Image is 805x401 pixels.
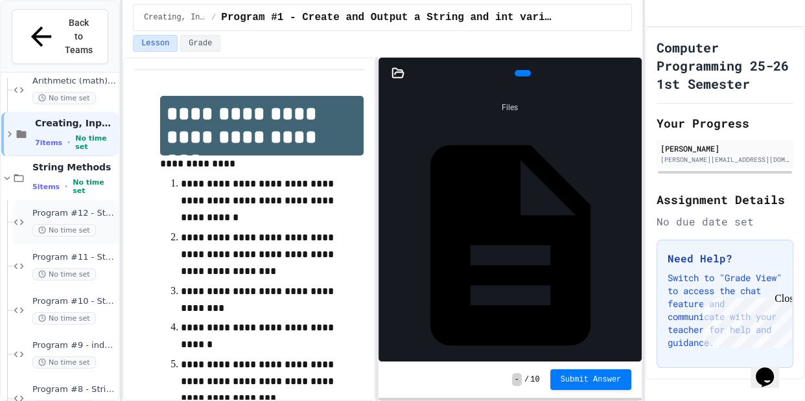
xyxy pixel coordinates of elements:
button: Lesson [133,35,178,52]
button: Grade [180,35,220,52]
span: 5 items [32,183,60,191]
span: No time set [73,178,116,195]
span: Arithmetic (math) with variables [32,76,116,87]
span: / [524,374,529,385]
h1: Computer Programming 25-26 1st Semester [657,38,793,93]
span: Program #9 - index of method [32,340,116,351]
span: 7 items [35,139,62,147]
span: Program #12 - String Methods - substring first 3 [32,208,116,219]
div: [PERSON_NAME] [660,143,789,154]
span: No time set [32,268,96,281]
iframe: chat widget [697,293,792,348]
span: No time set [32,312,96,325]
span: No time set [32,356,96,369]
h2: Your Progress [657,114,793,132]
div: Files [385,95,636,120]
span: Program #1 - Create and Output a String and int variable [221,10,553,25]
p: Switch to "Grade View" to access the chat feature and communicate with your teacher for help and ... [668,271,782,349]
span: No time set [32,92,96,104]
span: • [65,181,67,192]
button: Back to Teams [12,9,108,64]
span: Program #11 - String Methods - substring [32,252,116,263]
span: Creating, Inputting and Outputting Variables [144,12,206,23]
span: • [67,137,70,148]
span: String Methods [32,161,116,173]
span: Creating, Inputting and Outputting Variables [35,117,116,129]
div: [PERSON_NAME][EMAIL_ADDRESS][DOMAIN_NAME] [660,155,789,165]
span: Back to Teams [64,16,95,57]
span: Submit Answer [561,374,622,385]
span: Program #10 - String Methods indexOf letter search [32,296,116,307]
span: No time set [75,134,116,151]
div: Chat with us now!Close [5,5,89,82]
h3: Need Help? [668,251,782,266]
h2: Assignment Details [657,190,793,209]
span: - [512,373,522,386]
iframe: chat widget [751,349,792,388]
button: Submit Answer [550,369,632,390]
div: No due date set [657,214,793,229]
span: 10 [530,374,539,385]
span: / [211,12,216,23]
span: No time set [32,224,96,236]
span: Program #8 - String length method [32,384,116,395]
